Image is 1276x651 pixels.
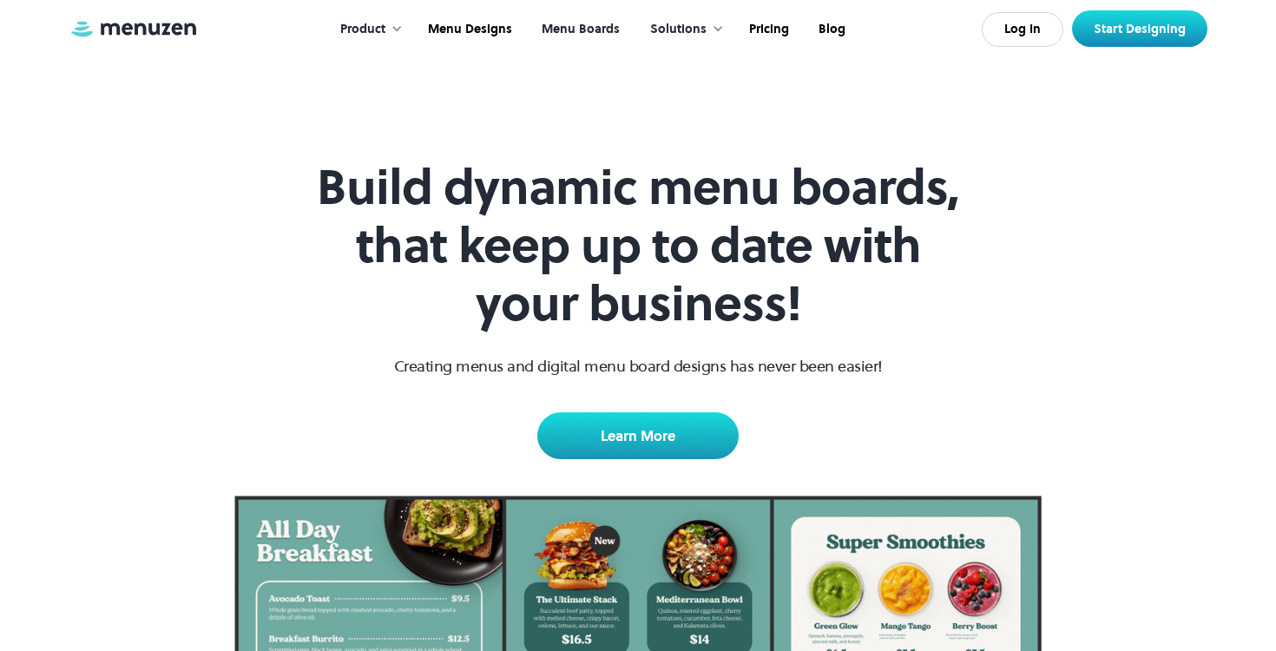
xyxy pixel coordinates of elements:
div: Product [340,20,385,39]
div: Solutions [650,20,707,39]
h1: Build dynamic menu boards, that keep up to date with your business! [305,158,971,333]
a: Menu Designs [411,3,525,56]
a: Log In [982,12,1063,47]
a: Blog [802,3,858,56]
a: Start Designing [1072,10,1207,47]
p: Creating menus and digital menu board designs has never been easier! [394,354,883,378]
div: Solutions [633,3,733,56]
a: Learn More [537,412,739,459]
div: Product [323,3,411,56]
a: Pricing [733,3,802,56]
a: Menu Boards [525,3,633,56]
